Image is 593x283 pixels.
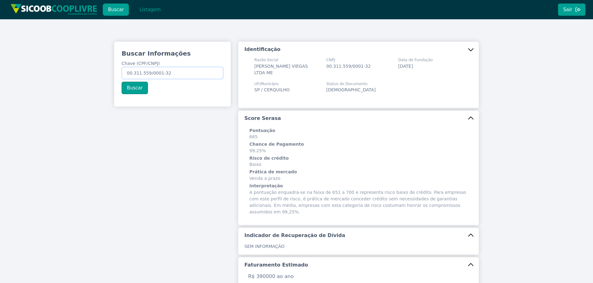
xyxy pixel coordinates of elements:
[244,262,308,268] h5: Faturamento Estimado
[103,3,129,16] button: Buscar
[254,64,308,75] span: [PERSON_NAME] VIEGAS LTDA ME
[249,169,468,182] span: Venda a prazo
[244,273,473,280] p: R$ 390000 ao ano
[249,155,468,162] h6: Risco de crédito
[249,155,468,168] span: Baixo
[254,81,290,87] span: UF/Município
[244,115,281,122] h5: Score Serasa
[238,42,479,57] button: Identificação
[326,87,376,92] span: [DEMOGRAPHIC_DATA]
[254,57,319,63] span: Razão Social
[249,141,468,148] h6: Chance de Pagamento
[398,64,413,69] span: [DATE]
[122,49,223,58] h3: Buscar Informações
[326,64,371,69] span: 00.311.559/0001-32
[254,87,290,92] span: SP / CERQUILHO
[122,61,160,66] span: Chave (CPF/CNPJ)
[244,244,284,249] span: SEM INFORMAÇÃO
[249,169,468,175] h6: Prática de mercado
[249,128,468,140] span: 665
[134,3,166,16] button: Listagem
[122,82,148,94] button: Buscar
[249,183,468,215] span: A pontuação enquadra-se na faixa de 651 a 700 e representa risco baixo de crédito. Para empresas ...
[249,128,468,134] h6: Pontuação
[238,111,479,126] button: Score Serasa
[244,232,345,239] h5: Indicador de Recuperação de Dívida
[244,46,280,53] h5: Identificação
[238,257,479,273] button: Faturamento Estimado
[122,67,223,79] input: Chave (CPF/CNPJ)
[326,81,376,87] span: Status do Documento
[326,57,371,63] span: CNPJ
[398,57,433,63] span: Data de Fundação
[11,4,97,15] img: img/sicoob_cooplivre.png
[558,3,586,16] button: Sair
[249,141,468,154] span: 99.25%
[249,183,468,189] h6: Interpretação
[238,228,479,243] button: Indicador de Recuperação de Dívida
